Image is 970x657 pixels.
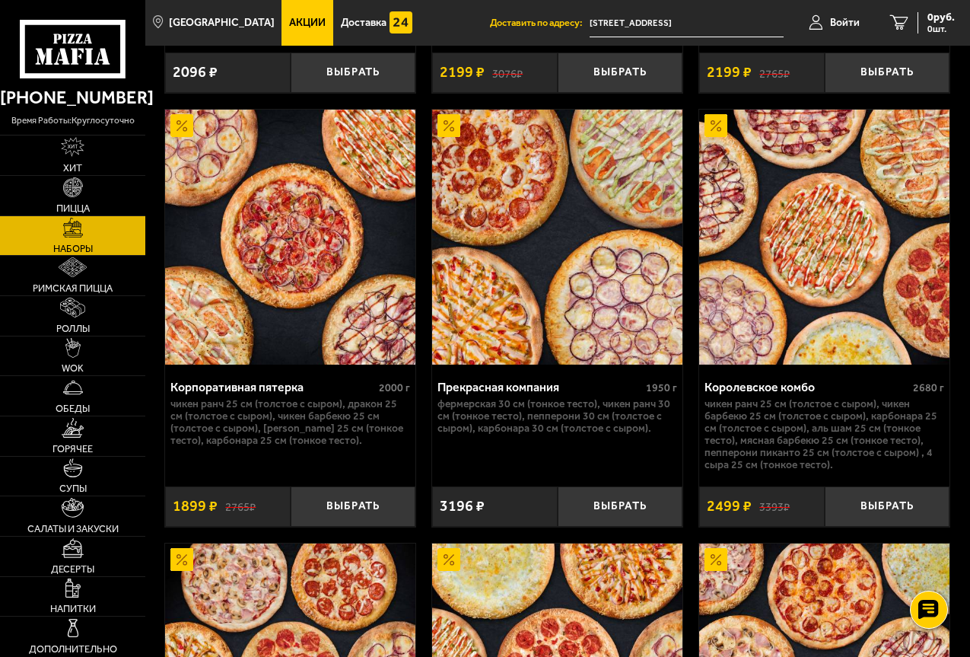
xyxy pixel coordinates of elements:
[170,114,193,137] img: Акционный
[490,18,590,28] span: Доставить по адресу:
[173,499,218,514] span: 1899 ₽
[289,18,326,28] span: Акции
[173,65,218,80] span: 2096 ₽
[830,18,860,28] span: Войти
[759,499,790,513] s: 3393 ₽
[759,65,790,79] s: 2765 ₽
[52,445,93,454] span: Горячее
[165,110,415,365] img: Корпоративная пятерка
[225,499,256,513] s: 2765 ₽
[927,12,955,23] span: 0 руб.
[590,9,784,37] span: Светлановский проспект, 62к1
[51,565,94,575] span: Десерты
[437,548,460,571] img: Акционный
[432,110,682,365] a: АкционныйПрекрасная компания
[437,114,460,137] img: Акционный
[825,53,950,93] button: Выбрать
[704,380,909,394] div: Королевское комбо
[927,24,955,33] span: 0 шт.
[440,499,485,514] span: 3196 ₽
[704,114,727,137] img: Акционный
[704,548,727,571] img: Акционный
[913,381,944,394] span: 2680 г
[341,18,386,28] span: Доставка
[291,486,416,527] button: Выбрать
[432,110,682,365] img: Прекрасная компания
[707,499,752,514] span: 2499 ₽
[170,398,410,447] p: Чикен Ранч 25 см (толстое с сыром), Дракон 25 см (толстое с сыром), Чикен Барбекю 25 см (толстое ...
[699,110,949,365] img: Королевское комбо
[63,164,82,174] span: Хит
[291,53,416,93] button: Выбрать
[440,65,485,80] span: 2199 ₽
[56,404,90,414] span: Обеды
[59,484,87,494] span: Супы
[699,110,949,365] a: АкционныйКоролевское комбо
[492,65,523,79] s: 3076 ₽
[33,284,113,294] span: Римская пицца
[56,324,90,334] span: Роллы
[170,548,193,571] img: Акционный
[590,9,784,37] input: Ваш адрес доставки
[62,364,84,374] span: WOK
[170,380,375,394] div: Корпоративная пятерка
[437,380,642,394] div: Прекрасная компания
[558,53,683,93] button: Выбрать
[56,204,90,214] span: Пицца
[704,398,944,471] p: Чикен Ранч 25 см (толстое с сыром), Чикен Барбекю 25 см (толстое с сыром), Карбонара 25 см (толст...
[825,486,950,527] button: Выбрать
[390,11,412,34] img: 15daf4d41897b9f0e9f617042186c801.svg
[379,381,410,394] span: 2000 г
[558,486,683,527] button: Выбрать
[27,525,119,534] span: Салаты и закуски
[29,645,117,655] span: Дополнительно
[50,604,96,614] span: Напитки
[53,244,93,254] span: Наборы
[437,398,677,435] p: Фермерская 30 см (тонкое тесто), Чикен Ранч 30 см (тонкое тесто), Пепперони 30 см (толстое с сыро...
[646,381,677,394] span: 1950 г
[707,65,752,80] span: 2199 ₽
[165,110,415,365] a: АкционныйКорпоративная пятерка
[169,18,275,28] span: [GEOGRAPHIC_DATA]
